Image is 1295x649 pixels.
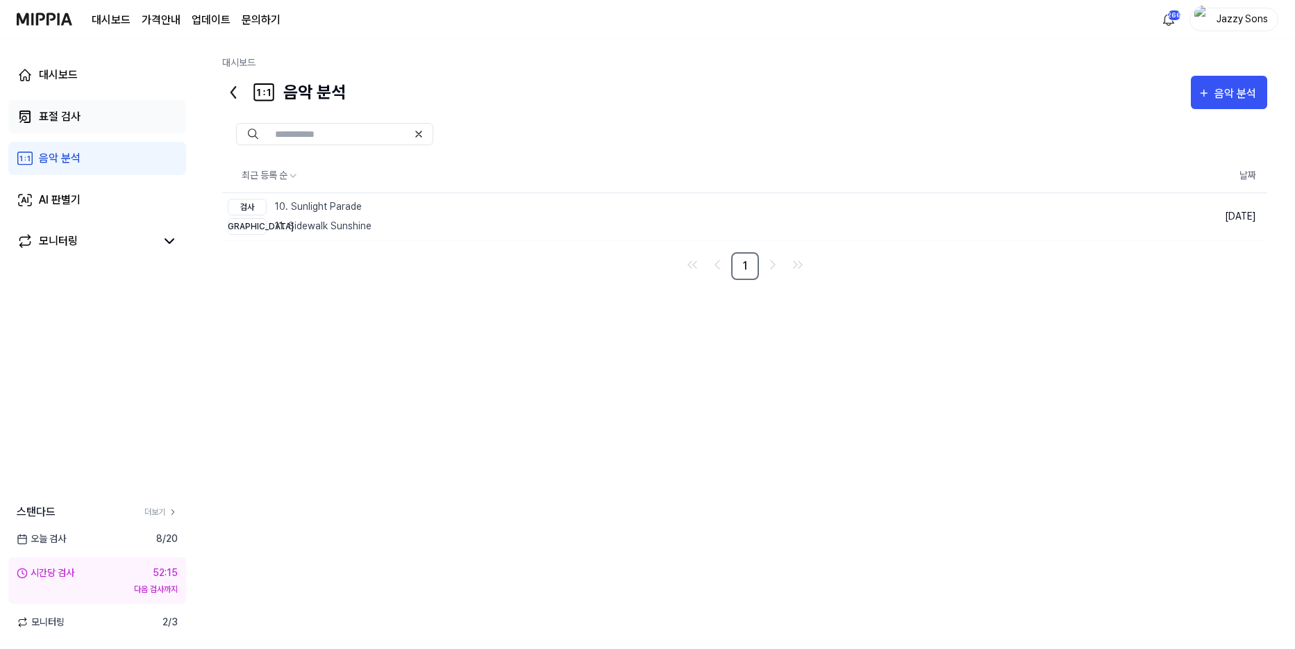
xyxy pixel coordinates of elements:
[142,12,181,28] button: 가격안내
[39,192,81,208] div: AI 판별기
[222,76,346,109] div: 음악 분석
[192,12,231,28] a: 업데이트
[228,218,267,235] div: [DEMOGRAPHIC_DATA]
[156,532,178,546] span: 8 / 20
[8,183,186,217] a: AI 판별기
[1191,76,1267,109] button: 음악 분석
[787,254,809,276] a: Go to last page
[1158,8,1180,31] button: 알림266
[222,193,1058,240] a: 검사10. Sunlight Parade[DEMOGRAPHIC_DATA]11. Sidewalk Sunshine
[731,252,759,280] a: 1
[1167,10,1181,21] div: 266
[8,100,186,133] a: 표절 검사
[228,199,371,215] div: 10. Sunlight Parade
[39,108,81,125] div: 표절 검사
[1215,11,1269,26] div: Jazzy Sons
[17,233,156,249] a: 모니터링
[92,12,131,28] a: 대시보드
[144,506,178,518] a: 더보기
[242,12,281,28] a: 문의하기
[153,566,178,580] div: 52:15
[162,615,178,630] span: 2 / 3
[681,254,703,276] a: Go to first page
[228,218,371,235] div: 11. Sidewalk Sunshine
[1214,85,1260,103] div: 음악 분석
[1160,11,1177,28] img: 알림
[222,252,1267,280] nav: pagination
[17,566,74,580] div: 시간당 검사
[17,532,66,546] span: 오늘 검사
[17,583,178,595] div: 다음 검사까지
[222,57,256,68] a: 대시보드
[762,254,784,276] a: Go to next page
[17,504,56,520] span: 스탠다드
[706,254,728,276] a: Go to previous page
[228,199,267,215] div: 검사
[1189,8,1278,31] button: profileJazzy Sons
[1058,159,1267,192] th: 날짜
[39,150,81,167] div: 음악 분석
[8,58,186,92] a: 대시보드
[1194,6,1211,33] img: profile
[8,142,186,175] a: 음악 분석
[1058,192,1267,240] td: [DATE]
[248,129,258,140] img: Search
[39,67,78,83] div: 대시보드
[17,615,65,630] span: 모니터링
[39,233,78,249] div: 모니터링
